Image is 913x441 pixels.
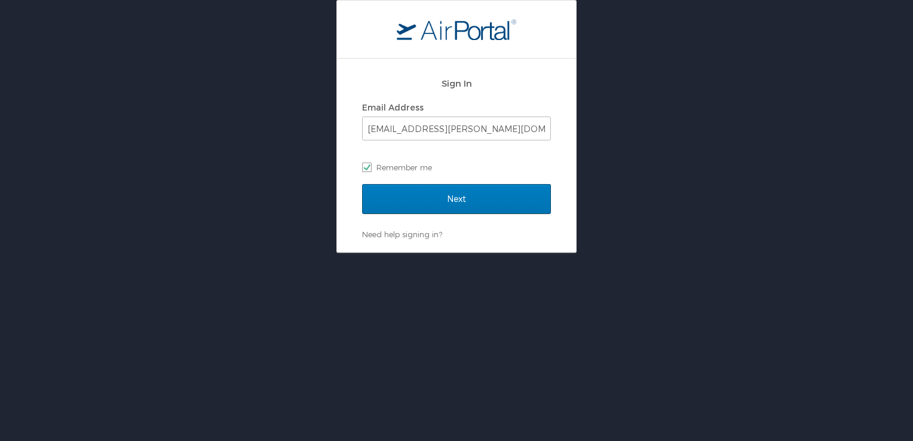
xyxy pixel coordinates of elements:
input: Next [362,184,551,214]
img: logo [397,19,516,40]
h2: Sign In [362,76,551,90]
a: Need help signing in? [362,229,442,239]
label: Remember me [362,158,551,176]
label: Email Address [362,102,424,112]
